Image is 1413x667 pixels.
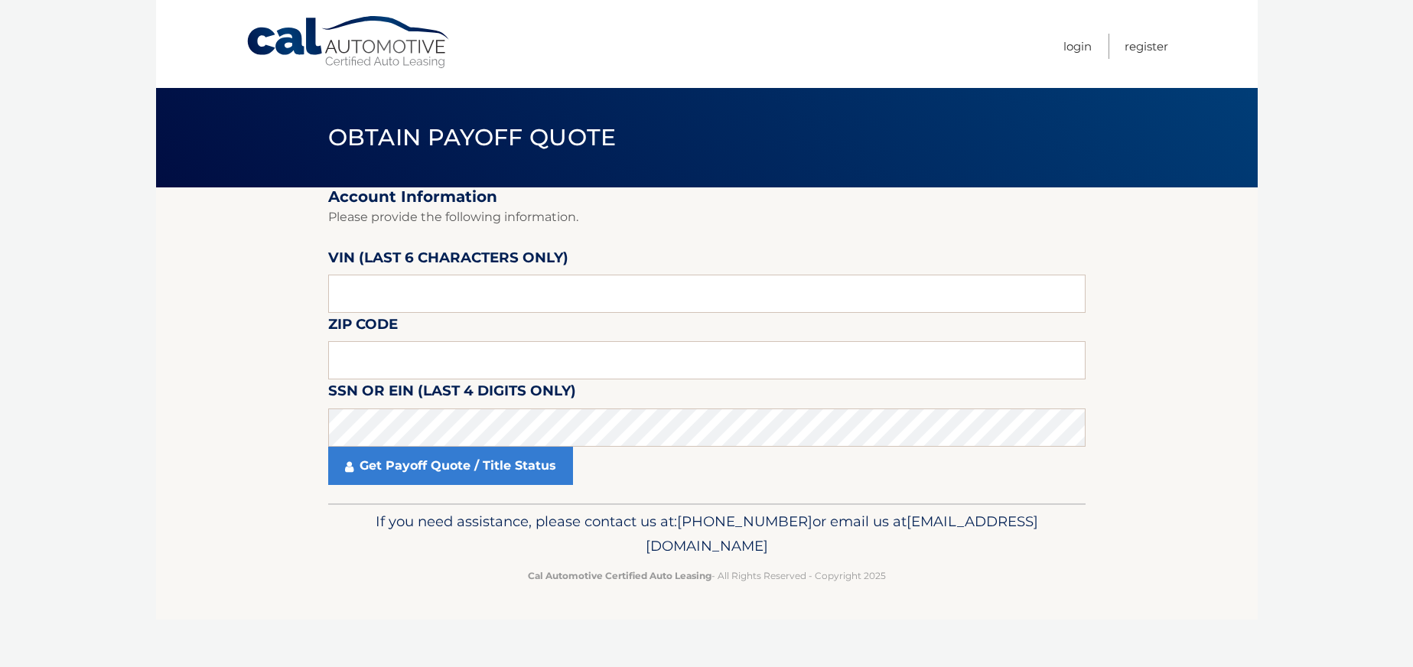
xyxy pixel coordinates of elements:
p: If you need assistance, please contact us at: or email us at [338,509,1076,558]
label: VIN (last 6 characters only) [328,246,568,275]
strong: Cal Automotive Certified Auto Leasing [528,570,711,581]
a: Register [1125,34,1168,59]
a: Cal Automotive [246,15,452,70]
span: [PHONE_NUMBER] [677,512,812,530]
h2: Account Information [328,187,1086,207]
span: Obtain Payoff Quote [328,123,617,151]
p: Please provide the following information. [328,207,1086,228]
a: Login [1063,34,1092,59]
label: SSN or EIN (last 4 digits only) [328,379,576,408]
a: Get Payoff Quote / Title Status [328,447,573,485]
p: - All Rights Reserved - Copyright 2025 [338,568,1076,584]
label: Zip Code [328,313,398,341]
